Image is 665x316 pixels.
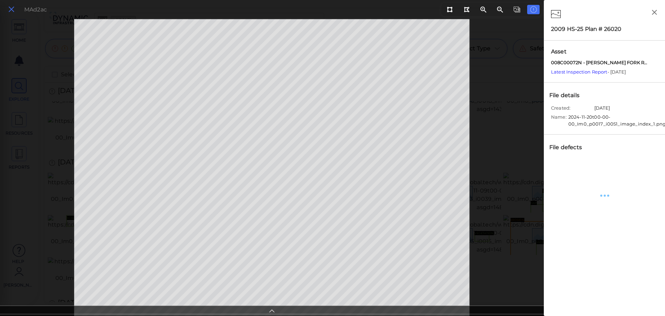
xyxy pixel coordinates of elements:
[551,105,593,114] span: Created:
[551,69,608,75] a: Latest Inspection Report
[551,59,648,66] span: 008C00072N - ASHBY FORK RD - Over ASHBY FORK
[548,89,588,101] div: File details
[551,48,658,56] span: Asset
[594,105,610,114] span: [DATE]
[551,69,626,75] span: - [DATE]
[551,25,658,33] div: 2009 HS-25 Plan # 26020
[636,285,660,311] iframe: Chat
[551,114,567,123] span: Name:
[24,6,47,14] div: MAd2ac
[548,142,591,153] div: File defects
